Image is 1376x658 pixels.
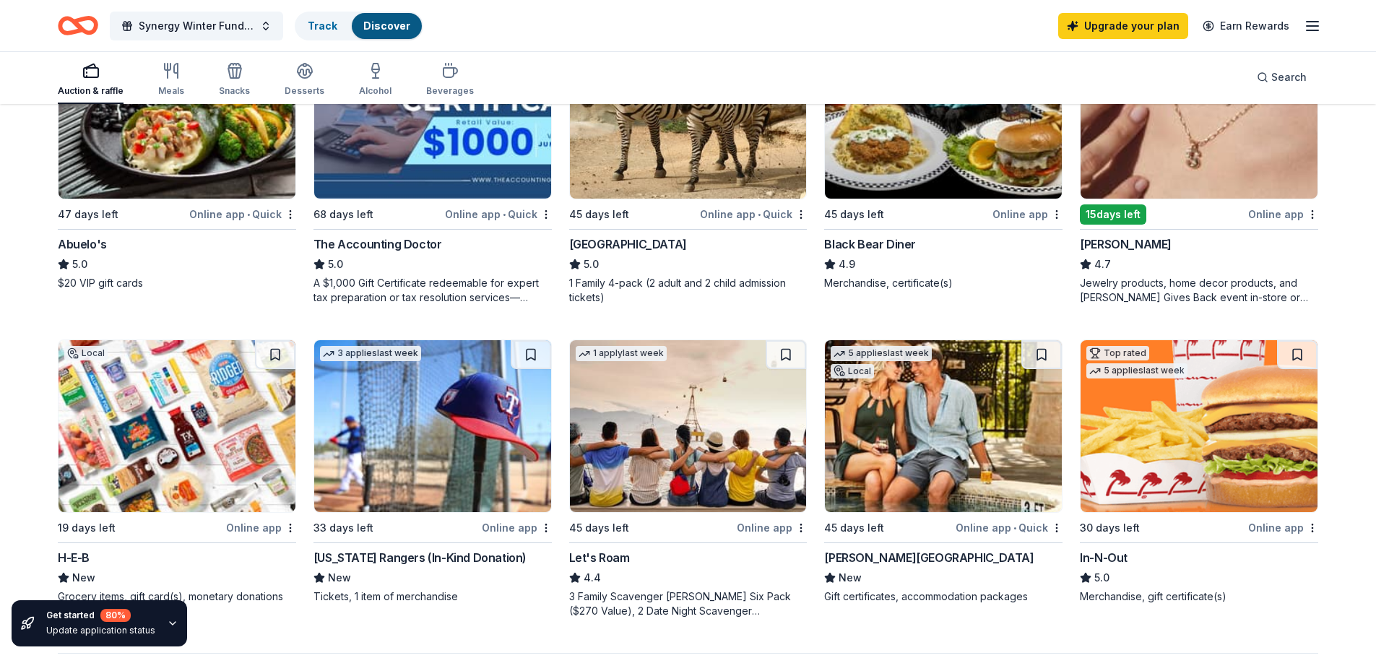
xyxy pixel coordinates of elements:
div: 68 days left [313,206,373,223]
a: Earn Rewards [1194,13,1298,39]
div: Online app Quick [189,205,296,223]
span: New [72,569,95,586]
div: Online app [992,205,1063,223]
button: Snacks [219,56,250,104]
span: Search [1271,69,1307,86]
div: Online app [737,519,807,537]
div: Let's Roam [569,549,630,566]
div: Top rated [1086,346,1149,360]
span: 4.9 [839,256,855,273]
div: Update application status [46,625,155,636]
div: 19 days left [58,519,116,537]
a: Image for Texas Rangers (In-Kind Donation)3 applieslast week33 days leftOnline app[US_STATE] Rang... [313,339,552,604]
button: Beverages [426,56,474,104]
span: • [247,209,250,220]
a: Upgrade your plan [1058,13,1188,39]
div: Local [64,346,108,360]
div: A $1,000 Gift Certificate redeemable for expert tax preparation or tax resolution services—recipi... [313,276,552,305]
button: Auction & raffle [58,56,124,104]
div: $20 VIP gift cards [58,276,296,290]
span: 5.0 [584,256,599,273]
a: Image for Kendra ScottTop rated3 applieslast week15days leftOnline app[PERSON_NAME]4.7Jewelry pro... [1080,26,1318,305]
div: Merchandise, gift certificate(s) [1080,589,1318,604]
img: Image for In-N-Out [1081,340,1317,512]
img: Image for H-E-B [59,340,295,512]
button: Meals [158,56,184,104]
div: [PERSON_NAME][GEOGRAPHIC_DATA] [824,549,1034,566]
button: Desserts [285,56,324,104]
div: Local [831,364,874,378]
div: [GEOGRAPHIC_DATA] [569,235,687,253]
span: 5.0 [72,256,87,273]
div: 1 Family 4-pack (2 adult and 2 child admission tickets) [569,276,808,305]
div: 45 days left [824,206,884,223]
div: Online app [1248,205,1318,223]
div: Gift certificates, accommodation packages [824,589,1063,604]
span: New [328,569,351,586]
div: Online app Quick [956,519,1063,537]
div: Online app [226,519,296,537]
span: • [503,209,506,220]
div: Merchandise, certificate(s) [824,276,1063,290]
img: Image for La Cantera Resort & Spa [825,340,1062,512]
span: 5.0 [1094,569,1109,586]
span: Synergy Winter Fundraiser [139,17,254,35]
span: • [1013,522,1016,534]
button: TrackDiscover [295,12,423,40]
div: Get started [46,609,155,622]
span: 5.0 [328,256,343,273]
div: Meals [158,85,184,97]
div: 3 applies last week [320,346,421,361]
a: Home [58,9,98,43]
div: 1 apply last week [576,346,667,361]
button: Synergy Winter Fundraiser [110,12,283,40]
a: Image for San Antonio Zoo1 applylast weekLocal45 days leftOnline app•Quick[GEOGRAPHIC_DATA]5.01 F... [569,26,808,305]
button: Search [1245,63,1318,92]
span: 4.4 [584,569,601,586]
div: 45 days left [569,519,629,537]
img: Image for Let's Roam [570,340,807,512]
a: Image for The Accounting DoctorTop rated17 applieslast week68 days leftOnline app•QuickThe Accoun... [313,26,552,305]
img: Image for Abuelo's [59,27,295,199]
img: Image for Black Bear Diner [825,27,1062,199]
div: 33 days left [313,519,373,537]
div: H-E-B [58,549,90,566]
div: 80 % [100,609,131,622]
div: 45 days left [569,206,629,223]
a: Image for In-N-OutTop rated5 applieslast week30 days leftOnline appIn-N-Out5.0Merchandise, gift c... [1080,339,1318,604]
img: Image for Kendra Scott [1081,27,1317,199]
div: The Accounting Doctor [313,235,442,253]
a: Image for Let's Roam1 applylast week45 days leftOnline appLet's Roam4.43 Family Scavenger [PERSON... [569,339,808,618]
div: Snacks [219,85,250,97]
img: Image for Texas Rangers (In-Kind Donation) [314,340,551,512]
div: Alcohol [359,85,391,97]
div: Online app [1248,519,1318,537]
div: Beverages [426,85,474,97]
div: [PERSON_NAME] [1080,235,1172,253]
div: Auction & raffle [58,85,124,97]
div: Desserts [285,85,324,97]
a: Image for H-E-BLocal19 days leftOnline appH-E-BNewGrocery items, gift card(s), monetary donations [58,339,296,604]
div: 30 days left [1080,519,1140,537]
div: 45 days left [824,519,884,537]
a: Image for Abuelo's Top rated47 days leftOnline app•QuickAbuelo's5.0$20 VIP gift cards [58,26,296,290]
div: Online app Quick [700,205,807,223]
div: 3 Family Scavenger [PERSON_NAME] Six Pack ($270 Value), 2 Date Night Scavenger [PERSON_NAME] Two ... [569,589,808,618]
div: Online app [482,519,552,537]
img: Image for The Accounting Doctor [314,27,551,199]
a: Track [308,20,337,32]
div: Tickets, 1 item of merchandise [313,589,552,604]
a: Discover [363,20,410,32]
div: [US_STATE] Rangers (In-Kind Donation) [313,549,527,566]
div: Abuelo's [58,235,107,253]
div: 5 applies last week [1086,363,1187,378]
div: In-N-Out [1080,549,1128,566]
a: Image for Black Bear DinerTop rated2 applieslast week45 days leftOnline appBlack Bear Diner4.9Mer... [824,26,1063,290]
span: 4.7 [1094,256,1111,273]
div: Jewelry products, home decor products, and [PERSON_NAME] Gives Back event in-store or online (or ... [1080,276,1318,305]
div: Black Bear Diner [824,235,916,253]
div: 15 days left [1080,204,1146,225]
div: 5 applies last week [831,346,932,361]
div: 47 days left [58,206,118,223]
img: Image for San Antonio Zoo [570,27,807,199]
